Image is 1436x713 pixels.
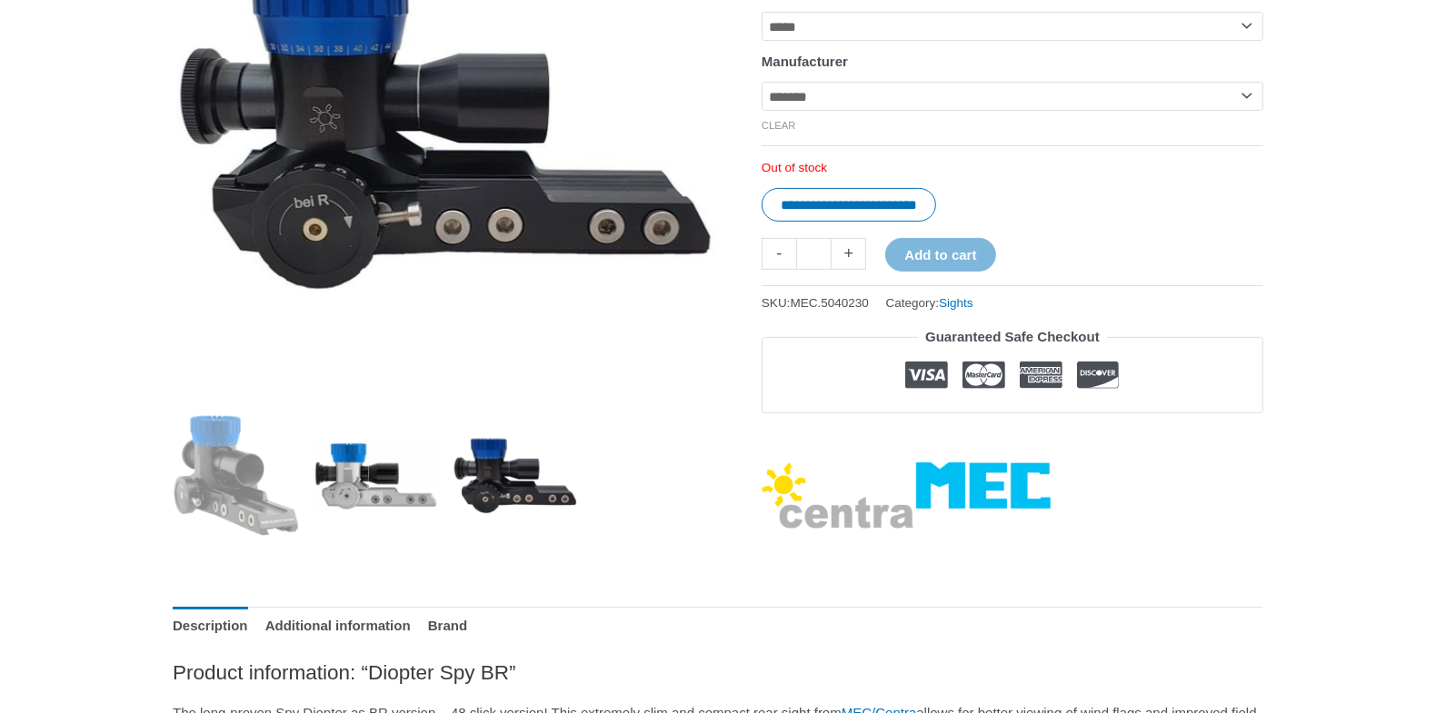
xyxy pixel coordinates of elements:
button: Add to cart [885,238,995,272]
a: Additional information [265,607,411,646]
iframe: Customer reviews powered by Trustpilot [762,427,1263,449]
span: MEC.5040230 [791,296,869,310]
a: Sights [939,296,973,310]
span: Category: [886,292,973,314]
h2: Product information: “Diopter Spy BR” [173,659,1263,686]
legend: Guaranteed Safe Checkout [918,324,1107,350]
a: MEC [916,462,1051,537]
img: Diopter Spy BR [173,412,299,539]
img: Diopter Spy BR - Image 3 [453,412,579,539]
p: Out of stock [762,160,1263,176]
label: Manufacturer [762,54,848,69]
a: Description [173,607,248,646]
input: Product quantity [796,238,832,270]
img: Diopter Spy BR - Image 2 [313,412,439,539]
span: SKU: [762,292,869,314]
a: - [762,238,796,270]
a: Clear options [762,120,796,131]
a: + [832,238,866,270]
a: Centra [762,462,914,537]
a: Brand [428,607,467,646]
